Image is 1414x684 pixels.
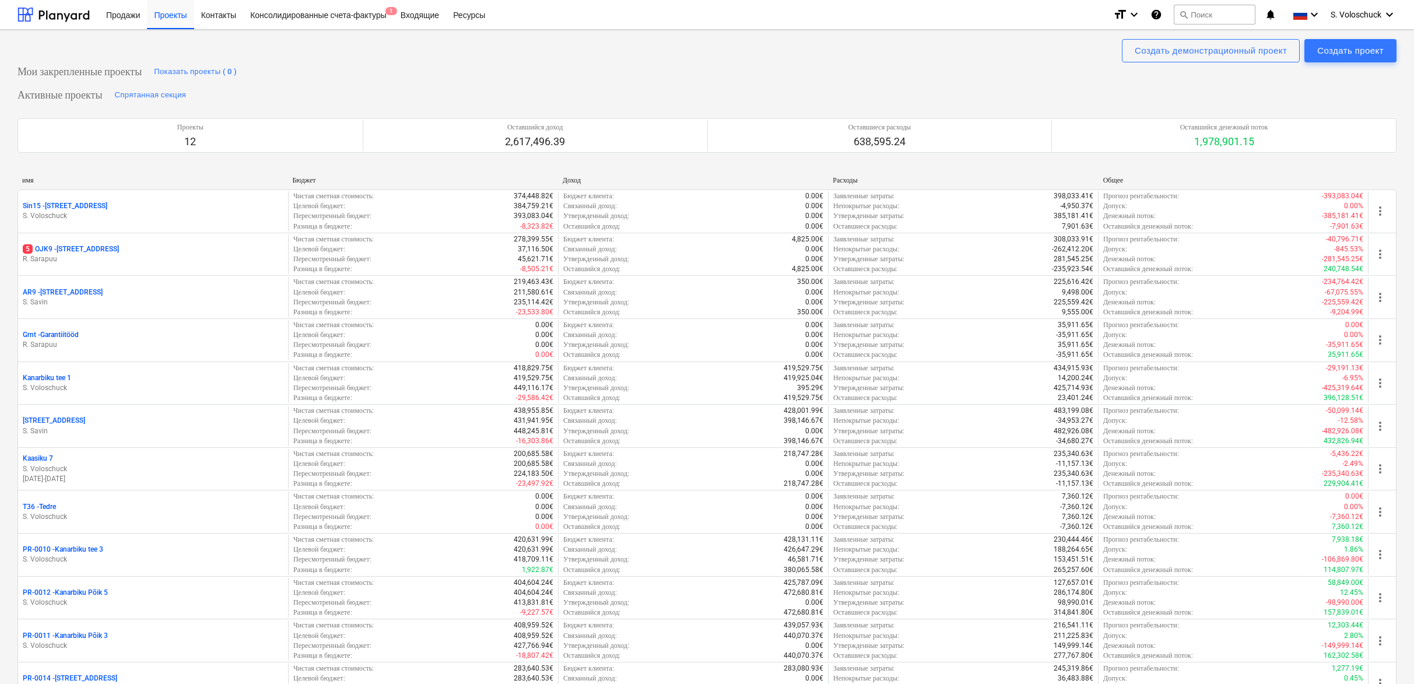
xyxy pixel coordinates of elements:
[23,502,56,512] p: T36 - Tedre
[23,641,283,651] p: S. Voloschuck
[1103,320,1179,330] p: Прогноз рентабельности :
[23,588,108,598] p: PR-0012 - Kanarbiku Põik 5
[563,363,614,373] p: Бюджет клиента :
[1373,419,1387,433] span: more_vert
[1373,247,1387,261] span: more_vert
[293,287,345,297] p: Целевой бюджет :
[293,469,371,479] p: Пересмотренный бюджет :
[23,674,117,683] p: PR-0014 - [STREET_ADDRESS]
[805,211,823,221] p: 0.00€
[563,201,617,211] p: Связанный доход :
[1322,191,1363,201] p: -393,083.04€
[293,330,345,340] p: Целевой бюджет :
[784,449,823,459] p: 218,747.28€
[1103,211,1156,221] p: Денежный поток :
[563,211,629,221] p: Утвержденный доход :
[23,454,53,464] p: Kaasiku 7
[1054,277,1093,287] p: 225,616.42€
[1324,393,1363,403] p: 396,128.51€
[154,65,237,79] div: Показать проекты ( 0 )
[1103,191,1179,201] p: Прогноз рентабельности :
[1060,201,1093,211] p: -4,950.37€
[563,373,617,383] p: Связанный доход :
[1127,8,1141,22] i: keyboard_arrow_down
[784,363,823,373] p: 419,529.75€
[784,373,823,383] p: 419,925.04€
[1054,191,1093,201] p: 398,033.41€
[23,598,283,608] p: S. Voloschuck
[1307,8,1321,22] i: keyboard_arrow_down
[1373,376,1387,390] span: more_vert
[293,222,352,231] p: Разница в бюджете :
[1054,211,1093,221] p: 385,181.41€
[1373,505,1387,519] span: more_vert
[516,393,553,403] p: -29,586.42€
[1330,449,1363,459] p: -5,436.22€
[833,449,894,459] p: Заявленные затраты :
[1056,350,1093,360] p: -35,911.65€
[518,244,553,254] p: 37,116.50€
[293,254,371,264] p: Пересмотренный бюджет :
[535,330,553,340] p: 0.00€
[1338,416,1363,426] p: -12.58%
[23,512,283,522] p: S. Voloschuck
[293,244,345,254] p: Целевой бюджет :
[1326,340,1363,350] p: -35,911.65€
[797,277,823,287] p: 350.00€
[784,416,823,426] p: 398,146.67€
[516,307,553,317] p: -23,533.80€
[514,211,553,221] p: 393,083.04€
[1103,426,1156,436] p: Денежный поток :
[1373,290,1387,304] span: more_vert
[23,211,283,221] p: S. Voloschuck
[535,350,553,360] p: 0.00€
[1304,39,1397,62] button: Создать проект
[1373,548,1387,562] span: more_vert
[385,7,397,15] span: 1
[1103,234,1179,244] p: Прогноз рентабельности :
[293,201,345,211] p: Целевой бюджет :
[151,62,240,81] button: Показать проекты ( 0 )
[23,287,283,307] div: AR9 -[STREET_ADDRESS]S. Savin
[833,307,897,317] p: Оставшиеся расходы :
[833,320,894,330] p: Заявленные затраты :
[23,588,283,608] div: PR-0012 -Kanarbiku Põik 5S. Voloschuck
[1103,350,1193,360] p: Оставшийся денежный поток :
[1373,634,1387,648] span: more_vert
[1103,222,1193,231] p: Оставшийся денежный поток :
[514,416,553,426] p: 431,941.95€
[563,297,629,307] p: Утвержденный доход :
[23,244,33,254] span: 5
[1056,459,1093,469] p: -11,157.13€
[848,135,911,149] p: 638,595.24
[293,393,352,403] p: Разница в бюджете :
[23,416,85,426] p: [STREET_ADDRESS]
[115,89,187,102] div: Спрятанная секция
[1103,459,1127,469] p: Допуск :
[1103,297,1156,307] p: Денежный поток :
[1342,373,1363,383] p: -6.95%
[293,277,374,287] p: Чистая сметная стоимость :
[293,416,345,426] p: Целевой бюджет :
[1179,10,1188,19] span: search
[23,287,103,297] p: AR9 - [STREET_ADDRESS]
[535,320,553,330] p: 0.00€
[1062,287,1093,297] p: 9,498.00€
[1326,363,1363,373] p: -29,191.13€
[23,464,283,474] p: S. Voloschuck
[1054,426,1093,436] p: 482,926.08€
[23,201,283,221] div: Sin15 -[STREET_ADDRESS]S. Voloschuck
[805,222,823,231] p: 0.00€
[805,254,823,264] p: 0.00€
[797,383,823,393] p: 395.29€
[514,383,553,393] p: 449,116.17€
[833,416,899,426] p: Непокрытые расходы :
[1180,135,1268,149] p: 1,978,901.15
[1058,393,1093,403] p: 23,401.24€
[1054,406,1093,416] p: 483,199.08€
[1324,264,1363,274] p: 240,748.54€
[833,426,904,436] p: Утвержденные затраты :
[293,297,371,307] p: Пересмотренный бюджет :
[805,320,823,330] p: 0.00€
[1330,222,1363,231] p: -7,901.63€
